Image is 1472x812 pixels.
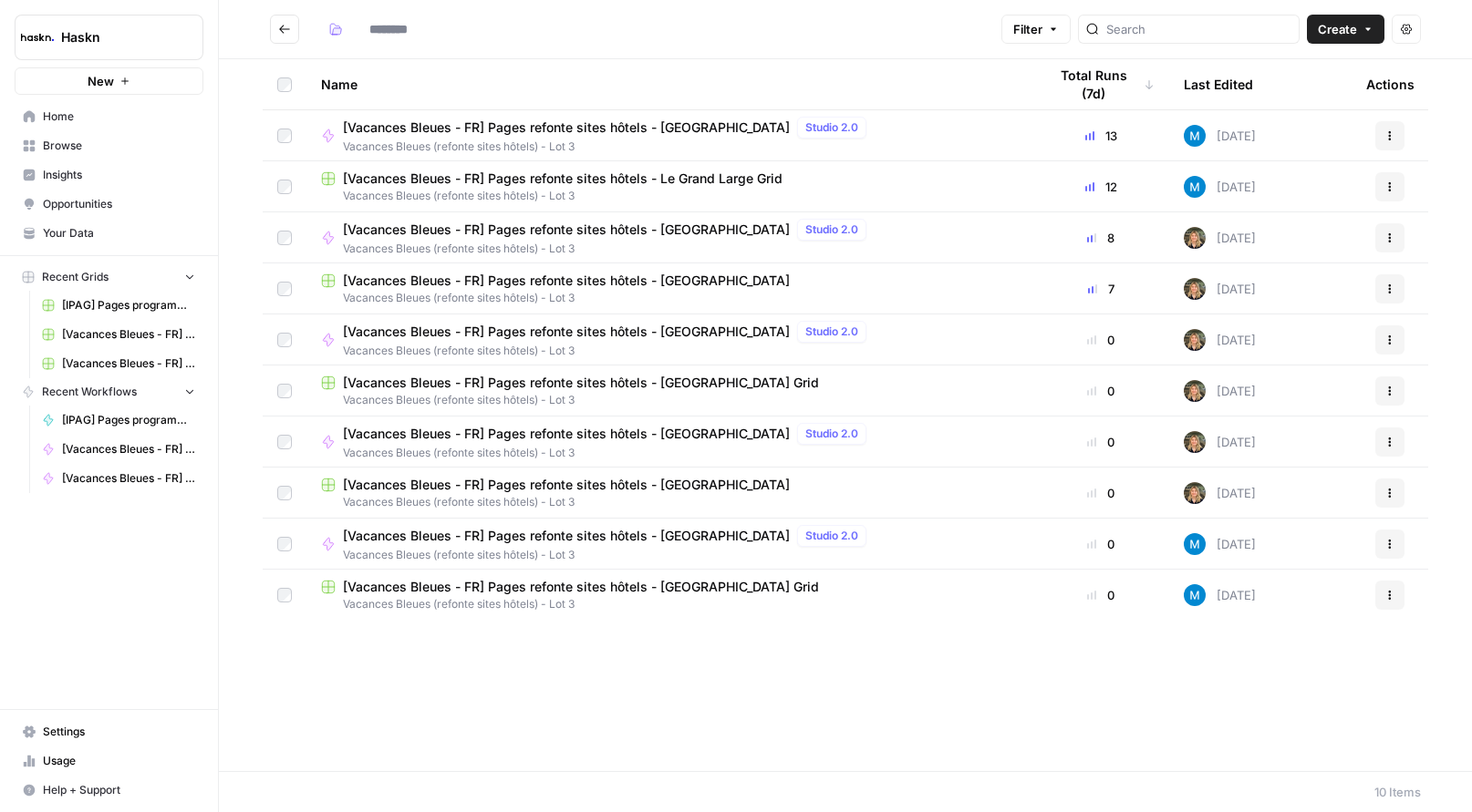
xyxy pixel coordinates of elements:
[343,170,783,188] span: [Vacances Bleues - FR] Pages refonte sites hôtels - Le Grand Large Grid
[15,190,203,219] a: Opportunities
[321,290,1018,306] span: Vacances Bleues (refonte sites hôtels) - Lot 3
[1047,331,1155,349] div: 0
[805,221,858,238] span: Studio 2.0
[343,425,790,443] span: [Vacances Bleues - FR] Pages refonte sites hôtels - [GEOGRAPHIC_DATA]
[34,435,203,464] a: [Vacances Bleues - FR] Pages refonte sites hôtels - [GEOGRAPHIC_DATA]
[43,753,195,769] span: Usage
[321,374,1018,408] a: [Vacances Bleues - FR] Pages refonte sites hôtels - [GEOGRAPHIC_DATA] GridVacances Bleues (refont...
[34,320,203,349] a: [Vacances Bleues - FR] Pages refonte sites hôtels - [GEOGRAPHIC_DATA] Grid
[62,326,195,343] span: [Vacances Bleues - FR] Pages refonte sites hôtels - [GEOGRAPHIC_DATA] Grid
[343,476,790,494] span: [Vacances Bleues - FR] Pages refonte sites hôtels - [GEOGRAPHIC_DATA]
[15,776,203,805] button: Help + Support
[1184,227,1206,249] img: ziyu4k121h9vid6fczkx3ylgkuqx
[1184,380,1256,402] div: [DATE]
[321,596,1018,612] span: Vacances Bleues (refonte sites hôtels) - Lot 3
[343,323,790,341] span: [Vacances Bleues - FR] Pages refonte sites hôtels - [GEOGRAPHIC_DATA]
[321,321,1018,359] a: [Vacances Bleues - FR] Pages refonte sites hôtels - [GEOGRAPHIC_DATA]Studio 2.0Vacances Bleues (r...
[43,138,195,154] span: Browse
[15,160,203,190] a: Insights
[1047,535,1155,553] div: 0
[1184,533,1206,555] img: xlx1vc11lo246mpl6i14p9z1ximr
[34,291,203,320] a: [IPAG] Pages programmes Grid
[1013,20,1042,38] span: Filter
[1184,584,1256,606] div: [DATE]
[343,272,790,290] span: [Vacances Bleues - FR] Pages refonte sites hôtels - [GEOGRAPHIC_DATA]
[15,219,203,248] a: Your Data
[1184,431,1206,453] img: ziyu4k121h9vid6fczkx3ylgkuqx
[15,746,203,776] a: Usage
[1047,127,1155,145] div: 13
[805,324,858,340] span: Studio 2.0
[15,131,203,160] a: Browse
[805,119,858,136] span: Studio 2.0
[1047,59,1155,109] div: Total Runs (7d)
[15,67,203,95] button: New
[343,547,874,563] span: Vacances Bleues (refonte sites hôtels) - Lot 3
[343,139,874,155] span: Vacances Bleues (refonte sites hôtels) - Lot 3
[1047,484,1155,502] div: 0
[42,269,109,285] span: Recent Grids
[15,15,203,60] button: Workspace: Haskn
[321,423,1018,461] a: [Vacances Bleues - FR] Pages refonte sites hôtels - [GEOGRAPHIC_DATA]Studio 2.0Vacances Bleues (r...
[15,378,203,406] button: Recent Workflows
[62,297,195,313] span: [IPAG] Pages programmes Grid
[1318,20,1357,38] span: Create
[88,72,114,90] span: New
[1184,176,1206,198] img: xlx1vc11lo246mpl6i14p9z1ximr
[321,525,1018,563] a: [Vacances Bleues - FR] Pages refonte sites hôtels - [GEOGRAPHIC_DATA]Studio 2.0Vacances Bleues (r...
[34,464,203,493] a: [Vacances Bleues - FR] Pages refonte sites hôtels - [GEOGRAPHIC_DATA]
[21,21,54,54] img: Haskn Logo
[805,426,858,442] span: Studio 2.0
[62,470,195,487] span: [Vacances Bleues - FR] Pages refonte sites hôtels - [GEOGRAPHIC_DATA]
[1184,125,1256,147] div: [DATE]
[43,782,195,798] span: Help + Support
[321,117,1018,155] a: [Vacances Bleues - FR] Pages refonte sites hôtels - [GEOGRAPHIC_DATA]Studio 2.0Vacances Bleues (r...
[1184,125,1206,147] img: xlx1vc11lo246mpl6i14p9z1ximr
[343,221,790,239] span: [Vacances Bleues - FR] Pages refonte sites hôtels - [GEOGRAPHIC_DATA]
[1184,227,1256,249] div: [DATE]
[1184,482,1206,504] img: ziyu4k121h9vid6fczkx3ylgkuqx
[1106,20,1291,38] input: Search
[321,188,1018,204] span: Vacances Bleues (refonte sites hôtels) - Lot 3
[343,118,790,137] span: [Vacances Bleues - FR] Pages refonte sites hôtels - [GEOGRAPHIC_DATA]
[1184,329,1206,351] img: ziyu4k121h9vid6fczkx3ylgkuqx
[1184,533,1256,555] div: [DATE]
[1047,280,1155,298] div: 7
[43,196,195,212] span: Opportunities
[62,412,195,428] span: [IPAG] Pages programmes
[62,441,195,457] span: [Vacances Bleues - FR] Pages refonte sites hôtels - [GEOGRAPHIC_DATA]
[43,108,195,125] span: Home
[1184,278,1256,300] div: [DATE]
[1047,382,1155,400] div: 0
[1184,431,1256,453] div: [DATE]
[321,219,1018,257] a: [Vacances Bleues - FR] Pages refonte sites hôtels - [GEOGRAPHIC_DATA]Studio 2.0Vacances Bleues (r...
[1047,178,1155,196] div: 12
[321,578,1018,612] a: [Vacances Bleues - FR] Pages refonte sites hôtels - [GEOGRAPHIC_DATA] GridVacances Bleues (refont...
[1184,380,1206,402] img: ziyu4k121h9vid6fczkx3ylgkuqx
[321,272,1018,306] a: [Vacances Bleues - FR] Pages refonte sites hôtels - [GEOGRAPHIC_DATA]Vacances Bleues (refonte sit...
[43,167,195,183] span: Insights
[1184,584,1206,606] img: xlx1vc11lo246mpl6i14p9z1ximr
[1366,59,1415,109] div: Actions
[15,717,203,746] a: Settings
[321,494,1018,510] span: Vacances Bleues (refonte sites hôtels) - Lot 3
[343,241,874,257] span: Vacances Bleues (refonte sites hôtels) - Lot 3
[321,170,1018,204] a: [Vacances Bleues - FR] Pages refonte sites hôtels - Le Grand Large GridVacances Bleues (refonte s...
[321,392,1018,408] span: Vacances Bleues (refonte sites hôtels) - Lot 3
[1184,176,1256,198] div: [DATE]
[1184,329,1256,351] div: [DATE]
[15,102,203,131] a: Home
[1184,59,1253,109] div: Last Edited
[42,384,137,400] span: Recent Workflows
[62,355,195,372] span: [Vacances Bleues - FR] Pages refonte sites hôtels - [GEOGRAPHIC_DATA] Grid
[34,406,203,435] a: [IPAG] Pages programmes
[1184,482,1256,504] div: [DATE]
[61,28,171,46] span: Haskn
[343,527,790,545] span: [Vacances Bleues - FR] Pages refonte sites hôtels - [GEOGRAPHIC_DATA]
[1374,783,1421,801] div: 10 Items
[1047,433,1155,451] div: 0
[1047,229,1155,247] div: 8
[1307,15,1384,44] button: Create
[43,225,195,242] span: Your Data
[15,263,203,291] button: Recent Grids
